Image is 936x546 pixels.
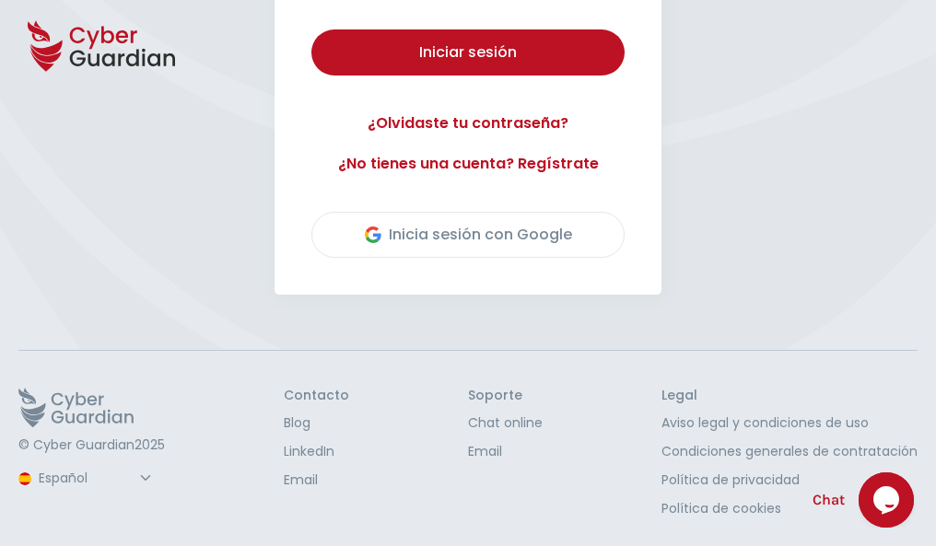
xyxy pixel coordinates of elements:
a: Condiciones generales de contratación [661,442,918,461]
a: Aviso legal y condiciones de uso [661,413,918,433]
a: ¿Olvidaste tu contraseña? [311,112,625,134]
a: Política de privacidad [661,470,918,490]
a: Email [468,442,543,461]
h3: Soporte [468,388,543,404]
div: Inicia sesión con Google [365,224,572,246]
span: Chat [813,489,845,511]
p: © Cyber Guardian 2025 [18,437,165,454]
h3: Legal [661,388,918,404]
a: LinkedIn [284,442,349,461]
iframe: chat widget [859,472,918,528]
a: ¿No tienes una cuenta? Regístrate [311,153,625,175]
h3: Contacto [284,388,349,404]
a: Chat online [468,413,543,433]
img: region-logo [18,472,31,485]
a: Blog [284,413,349,433]
a: Email [284,470,349,490]
a: Política de cookies [661,499,918,518]
button: Inicia sesión con Google [311,212,625,258]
